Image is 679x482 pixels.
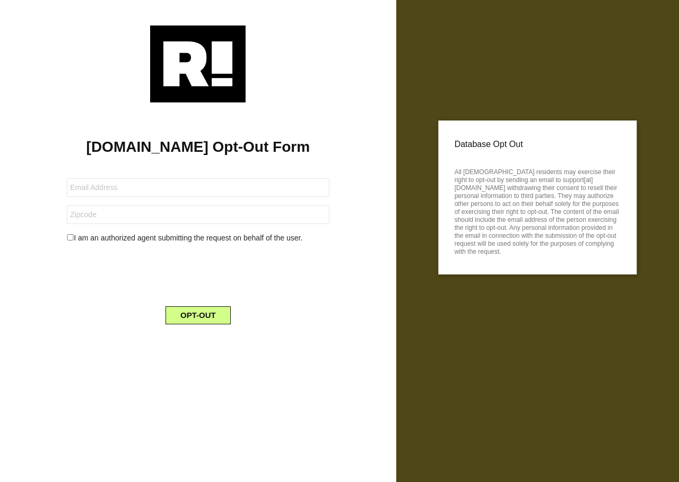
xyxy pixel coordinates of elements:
[117,252,278,294] iframe: reCAPTCHA
[67,205,329,224] input: Zipcode
[455,136,621,152] p: Database Opt Out
[166,306,231,324] button: OPT-OUT
[455,165,621,256] p: All [DEMOGRAPHIC_DATA] residents may exercise their right to opt-out by sending an email to suppo...
[59,233,337,244] div: I am an authorized agent submitting the request on behalf of the user.
[16,138,380,156] h1: [DOMAIN_NAME] Opt-Out Form
[150,25,246,102] img: Retention.com
[67,178,329,197] input: Email Address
